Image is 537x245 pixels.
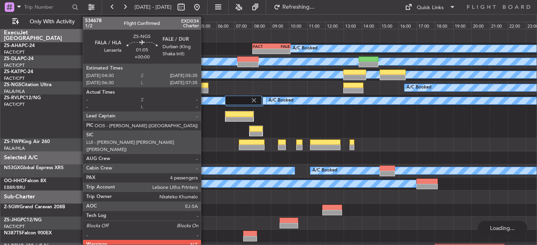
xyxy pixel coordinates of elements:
span: ZS-NGS [4,83,21,87]
span: ZS-DLA [4,57,21,61]
div: 02:00 [144,22,162,29]
div: 04:00 [180,22,198,29]
span: Only With Activity [21,19,83,24]
div: 07:00 [234,22,253,29]
div: - [271,49,289,54]
a: Z-SGWGrand Caravan 208B [4,205,65,209]
div: A/C Booked [407,82,431,94]
div: 22:00 [508,22,526,29]
a: ZS-AHAPC-24 [4,43,35,48]
a: FACT/CPT [4,224,25,230]
a: FACT/CPT [4,75,25,81]
div: FALE [271,44,289,49]
div: 05:00 [198,22,216,29]
a: FACT/CPT [4,102,25,107]
span: ZS-RVL [4,96,20,100]
span: ZS-TWP [4,139,21,144]
div: 12:00 [325,22,344,29]
div: FACT [253,44,271,49]
span: ZS-KAT [4,70,20,74]
div: A/C Booked [312,165,337,177]
input: Trip Number [24,1,70,13]
a: ZS-RVLPC12/NG [4,96,41,100]
a: FALA/HLA [4,145,25,151]
span: [DATE] - [DATE] [134,4,172,11]
a: FACT/CPT [4,62,25,68]
div: Quick Links [417,4,444,12]
div: 13:00 [344,22,362,29]
div: 03:00 [162,22,180,29]
a: FALA/HLA [4,89,25,94]
a: ZS-NGSCitation Ultra [4,83,51,87]
div: 18:00 [435,22,453,29]
a: N53GXGlobal Express XRS [4,166,64,170]
div: 01:00 [125,22,144,29]
div: 10:00 [289,22,307,29]
div: Loading... [478,221,527,235]
a: ZS-DLAPC-24 [4,57,34,61]
div: 08:00 [253,22,271,29]
div: 14:00 [362,22,380,29]
div: 06:00 [216,22,234,29]
a: ZS-KATPC-24 [4,70,33,74]
div: 16:00 [399,22,417,29]
span: N53GX [4,166,20,170]
span: Z-SGW [4,205,19,209]
span: ZS-JHG [4,218,21,222]
span: Refreshing... [282,4,315,10]
span: ZS-AHA [4,43,22,48]
div: 20:00 [471,22,490,29]
div: 11:00 [307,22,325,29]
div: A/C Booked [293,43,318,55]
a: FACT/CPT [4,49,25,55]
span: OO-HHO [4,179,25,183]
div: A/C Booked [268,95,293,107]
div: - [253,49,271,54]
div: 17:00 [417,22,435,29]
div: 19:00 [453,22,471,29]
a: ZS-TWPKing Air 260 [4,139,50,144]
a: N387TSFalcon 900EX [4,231,52,236]
a: OO-HHOFalcon 8X [4,179,46,183]
div: 00:00 [107,22,125,29]
div: 15:00 [380,22,398,29]
button: Refreshing... [270,1,318,13]
img: gray-close.svg [250,97,257,104]
button: Quick Links [401,1,459,13]
div: 21:00 [490,22,508,29]
a: ZS-JHGPC12/NG [4,218,42,222]
a: EBBR/BRU [4,185,25,190]
span: N387TS [4,231,22,236]
div: 09:00 [271,22,289,29]
div: [DATE] - [DATE] [108,16,139,23]
button: Only With Activity [9,15,86,28]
